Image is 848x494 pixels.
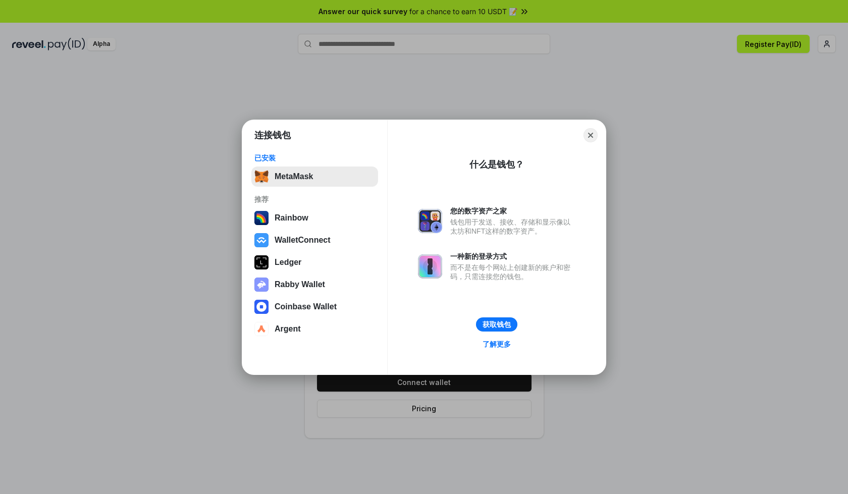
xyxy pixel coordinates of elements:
[251,167,378,187] button: MetaMask
[476,338,517,351] a: 了解更多
[251,208,378,228] button: Rainbow
[251,230,378,250] button: WalletConnect
[483,320,511,329] div: 获取钱包
[254,322,269,336] img: svg+xml,%3Csvg%20width%3D%2228%22%20height%3D%2228%22%20viewBox%3D%220%200%2028%2028%22%20fill%3D...
[418,209,442,233] img: svg+xml,%3Csvg%20xmlns%3D%22http%3A%2F%2Fwww.w3.org%2F2000%2Fsvg%22%20fill%3D%22none%22%20viewBox...
[275,172,313,181] div: MetaMask
[254,255,269,269] img: svg+xml,%3Csvg%20xmlns%3D%22http%3A%2F%2Fwww.w3.org%2F2000%2Fsvg%22%20width%3D%2228%22%20height%3...
[275,302,337,311] div: Coinbase Wallet
[469,158,524,171] div: 什么是钱包？
[254,300,269,314] img: svg+xml,%3Csvg%20width%3D%2228%22%20height%3D%2228%22%20viewBox%3D%220%200%2028%2028%22%20fill%3D...
[450,252,575,261] div: 一种新的登录方式
[251,275,378,295] button: Rabby Wallet
[251,319,378,339] button: Argent
[275,213,308,223] div: Rainbow
[450,206,575,215] div: 您的数字资产之家
[254,170,269,184] img: svg+xml,%3Csvg%20fill%3D%22none%22%20height%3D%2233%22%20viewBox%3D%220%200%2035%2033%22%20width%...
[275,236,331,245] div: WalletConnect
[275,258,301,267] div: Ledger
[275,280,325,289] div: Rabby Wallet
[254,195,375,204] div: 推荐
[254,233,269,247] img: svg+xml,%3Csvg%20width%3D%2228%22%20height%3D%2228%22%20viewBox%3D%220%200%2028%2028%22%20fill%3D...
[254,153,375,162] div: 已安装
[251,297,378,317] button: Coinbase Wallet
[254,278,269,292] img: svg+xml,%3Csvg%20xmlns%3D%22http%3A%2F%2Fwww.w3.org%2F2000%2Fsvg%22%20fill%3D%22none%22%20viewBox...
[251,252,378,272] button: Ledger
[483,340,511,349] div: 了解更多
[584,128,598,142] button: Close
[450,263,575,281] div: 而不是在每个网站上创建新的账户和密码，只需连接您的钱包。
[418,254,442,279] img: svg+xml,%3Csvg%20xmlns%3D%22http%3A%2F%2Fwww.w3.org%2F2000%2Fsvg%22%20fill%3D%22none%22%20viewBox...
[450,217,575,236] div: 钱包用于发送、接收、存储和显示像以太坊和NFT这样的数字资产。
[476,317,517,332] button: 获取钱包
[254,211,269,225] img: svg+xml,%3Csvg%20width%3D%22120%22%20height%3D%22120%22%20viewBox%3D%220%200%20120%20120%22%20fil...
[254,129,291,141] h1: 连接钱包
[275,324,301,334] div: Argent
